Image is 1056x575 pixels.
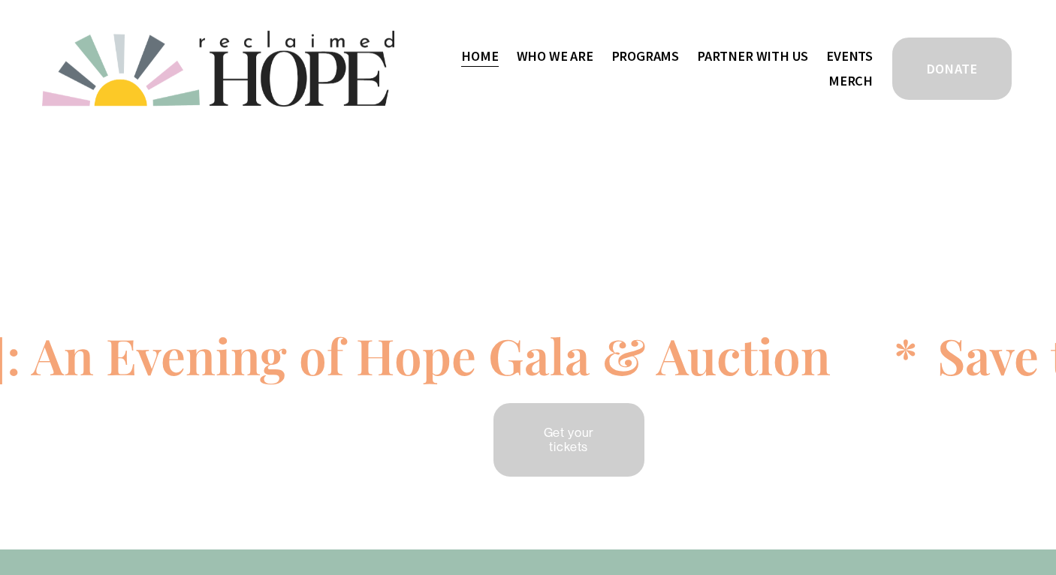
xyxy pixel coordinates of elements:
[42,31,394,107] img: Reclaimed Hope Initiative
[826,44,873,68] a: Events
[828,68,873,93] a: Merch
[517,45,593,67] span: Who We Are
[611,45,680,67] span: Programs
[697,45,808,67] span: Partner With Us
[461,44,498,68] a: Home
[890,35,1014,102] a: DONATE
[611,44,680,68] a: folder dropdown
[491,401,646,479] a: Get your tickets
[697,44,808,68] a: folder dropdown
[517,44,593,68] a: folder dropdown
